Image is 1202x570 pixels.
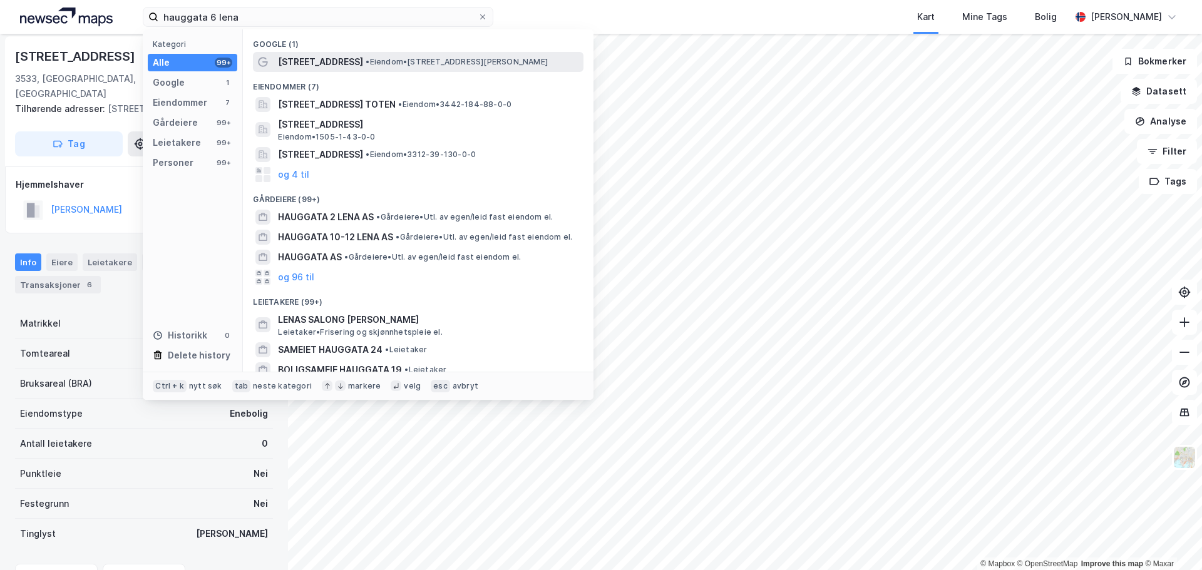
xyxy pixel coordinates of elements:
div: Kategori [153,39,237,49]
div: 6 [83,278,96,291]
span: • [404,365,408,374]
span: Gårdeiere • Utl. av egen/leid fast eiendom el. [396,232,572,242]
div: Matrikkel [20,316,61,331]
div: Tinglyst [20,526,56,541]
span: [STREET_ADDRESS] [278,147,363,162]
div: avbryt [453,381,478,391]
div: Antall leietakere [20,436,92,451]
div: Hjemmelshaver [16,177,272,192]
div: Eiendommer (7) [243,72,593,94]
div: Nei [254,496,268,511]
span: • [398,99,402,109]
div: 0 [262,436,268,451]
div: Bruksareal (BRA) [20,376,92,391]
div: Gårdeiere [153,115,198,130]
div: 1 [222,78,232,88]
span: Eiendom • 3442-184-88-0-0 [398,99,511,109]
button: Bokmerker [1112,49,1197,74]
span: Leietaker • Frisering og skjønnhetspleie el. [278,327,442,337]
div: Info [15,253,41,271]
span: [STREET_ADDRESS] [278,54,363,69]
span: • [366,57,369,66]
a: Improve this map [1081,559,1143,568]
div: neste kategori [253,381,312,391]
div: markere [348,381,381,391]
span: LENAS SALONG [PERSON_NAME] [278,312,578,327]
div: nytt søk [189,381,222,391]
div: 99+ [215,58,232,68]
div: Leietakere [153,135,201,150]
div: Leietakere [83,253,137,271]
span: [STREET_ADDRESS] TOTEN [278,97,396,112]
img: Z [1173,445,1196,469]
span: • [366,150,369,159]
div: 3533, [GEOGRAPHIC_DATA], [GEOGRAPHIC_DATA] [15,71,209,101]
div: Ctrl + k [153,380,187,392]
span: Eiendom • 3312-39-130-0-0 [366,150,476,160]
div: Bolig [1035,9,1057,24]
div: Eiendommer [153,95,207,110]
span: [STREET_ADDRESS] [278,117,578,132]
div: [PERSON_NAME] [1091,9,1162,24]
div: Historikk [153,328,207,343]
div: Transaksjoner [15,276,101,293]
a: Mapbox [980,559,1015,568]
div: Datasett [142,253,189,271]
button: Tag [15,131,123,156]
div: 0 [222,330,232,340]
span: • [344,252,348,262]
span: • [396,232,399,242]
input: Søk på adresse, matrikkel, gårdeiere, leietakere eller personer [158,8,478,26]
span: Tilhørende adresser: [15,103,108,114]
div: velg [404,381,421,391]
a: OpenStreetMap [1017,559,1078,568]
div: tab [232,380,251,392]
div: 99+ [215,118,232,128]
span: Eiendom • [STREET_ADDRESS][PERSON_NAME] [366,57,548,67]
div: Google [153,75,185,90]
div: Punktleie [20,466,61,481]
div: Mine Tags [962,9,1007,24]
span: • [385,345,389,354]
button: og 96 til [278,270,314,285]
span: HAUGGATA 2 LENA AS [278,210,374,225]
div: [STREET_ADDRESS] [15,101,263,116]
div: Leietakere (99+) [243,287,593,310]
span: Eiendom • 1505-1-43-0-0 [278,132,375,142]
div: Delete history [168,348,230,363]
span: Gårdeiere • Utl. av egen/leid fast eiendom el. [376,212,553,222]
iframe: Chat Widget [1139,510,1202,570]
div: Festegrunn [20,496,69,511]
span: • [376,212,380,221]
div: Enebolig [230,406,268,421]
button: Analyse [1124,109,1197,134]
button: Datasett [1121,79,1197,104]
img: logo.a4113a55bc3d86da70a041830d287a7e.svg [20,8,113,26]
span: SAMEIET HAUGGATA 24 [278,342,383,357]
div: esc [431,380,450,392]
span: HAUGGATA 10-12 LENA AS [278,230,393,245]
span: BOLIGSAMEIE HAUGGATA 19 [278,362,402,377]
div: Nei [254,466,268,481]
div: Gårdeiere (99+) [243,185,593,207]
div: [PERSON_NAME] [196,526,268,541]
div: 7 [222,98,232,108]
div: Tomteareal [20,346,70,361]
span: Gårdeiere • Utl. av egen/leid fast eiendom el. [344,252,521,262]
div: 99+ [215,158,232,168]
span: Leietaker [385,345,427,355]
div: Personer [153,155,193,170]
div: 99+ [215,138,232,148]
button: Filter [1137,139,1197,164]
div: [STREET_ADDRESS] [15,46,138,66]
div: Google (1) [243,29,593,52]
div: Eiendomstype [20,406,83,421]
span: HAUGGATA AS [278,250,342,265]
button: Tags [1139,169,1197,194]
button: og 4 til [278,167,309,182]
div: Kart [917,9,935,24]
div: Alle [153,55,170,70]
div: Eiere [46,253,78,271]
span: Leietaker [404,365,446,375]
